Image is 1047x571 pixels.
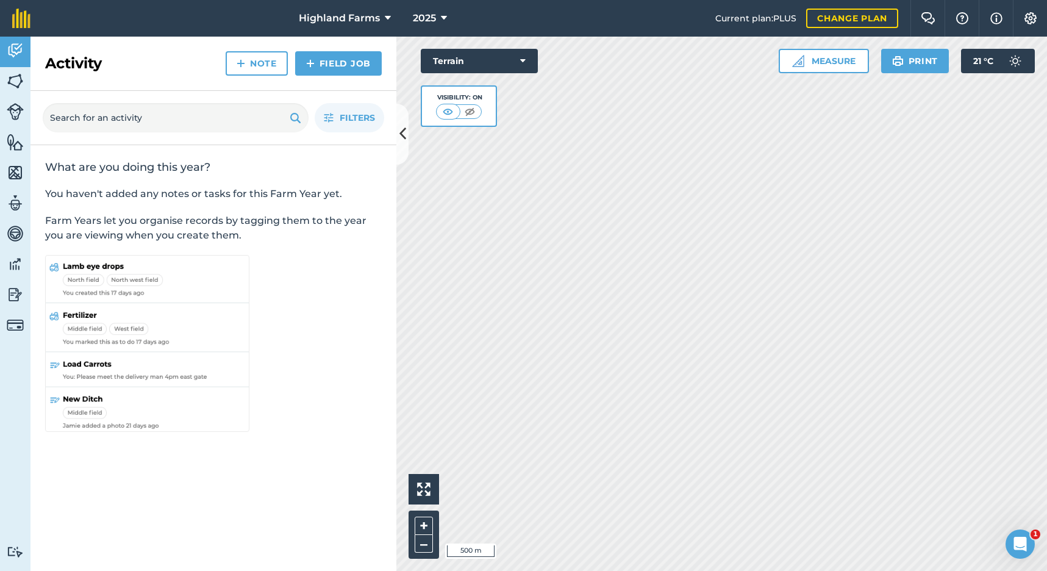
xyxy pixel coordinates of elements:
img: svg+xml;base64,PHN2ZyB4bWxucz0iaHR0cDovL3d3dy53My5vcmcvMjAwMC9zdmciIHdpZHRoPSIxNCIgaGVpZ2h0PSIyNC... [237,56,245,71]
p: You haven't added any notes or tasks for this Farm Year yet. [45,187,382,201]
img: svg+xml;base64,PD94bWwgdmVyc2lvbj0iMS4wIiBlbmNvZGluZz0idXRmLTgiPz4KPCEtLSBHZW5lcmF0b3I6IEFkb2JlIE... [7,194,24,212]
span: Filters [340,111,375,124]
img: svg+xml;base64,PHN2ZyB4bWxucz0iaHR0cDovL3d3dy53My5vcmcvMjAwMC9zdmciIHdpZHRoPSI1MCIgaGVpZ2h0PSI0MC... [440,106,456,118]
span: 1 [1031,530,1040,539]
button: Measure [779,49,869,73]
img: A cog icon [1023,12,1038,24]
span: 2025 [413,11,436,26]
iframe: Intercom live chat [1006,530,1035,559]
img: svg+xml;base64,PD94bWwgdmVyc2lvbj0iMS4wIiBlbmNvZGluZz0idXRmLTgiPz4KPCEtLSBHZW5lcmF0b3I6IEFkb2JlIE... [7,317,24,334]
img: svg+xml;base64,PHN2ZyB4bWxucz0iaHR0cDovL3d3dy53My5vcmcvMjAwMC9zdmciIHdpZHRoPSIxOSIgaGVpZ2h0PSIyNC... [892,54,904,68]
img: svg+xml;base64,PHN2ZyB4bWxucz0iaHR0cDovL3d3dy53My5vcmcvMjAwMC9zdmciIHdpZHRoPSI1NiIgaGVpZ2h0PSI2MC... [7,133,24,151]
span: Highland Farms [299,11,380,26]
img: svg+xml;base64,PHN2ZyB4bWxucz0iaHR0cDovL3d3dy53My5vcmcvMjAwMC9zdmciIHdpZHRoPSIxNCIgaGVpZ2h0PSIyNC... [306,56,315,71]
img: svg+xml;base64,PD94bWwgdmVyc2lvbj0iMS4wIiBlbmNvZGluZz0idXRmLTgiPz4KPCEtLSBHZW5lcmF0b3I6IEFkb2JlIE... [7,255,24,273]
button: Terrain [421,49,538,73]
span: 21 ° C [973,49,993,73]
div: Visibility: On [436,93,482,102]
button: Print [881,49,949,73]
a: Change plan [806,9,898,28]
span: Current plan : PLUS [715,12,796,25]
img: svg+xml;base64,PD94bWwgdmVyc2lvbj0iMS4wIiBlbmNvZGluZz0idXRmLTgiPz4KPCEtLSBHZW5lcmF0b3I6IEFkb2JlIE... [7,285,24,304]
input: Search for an activity [43,103,309,132]
img: svg+xml;base64,PD94bWwgdmVyc2lvbj0iMS4wIiBlbmNvZGluZz0idXRmLTgiPz4KPCEtLSBHZW5lcmF0b3I6IEFkb2JlIE... [1003,49,1027,73]
img: svg+xml;base64,PHN2ZyB4bWxucz0iaHR0cDovL3d3dy53My5vcmcvMjAwMC9zdmciIHdpZHRoPSI1NiIgaGVpZ2h0PSI2MC... [7,163,24,182]
img: svg+xml;base64,PHN2ZyB4bWxucz0iaHR0cDovL3d3dy53My5vcmcvMjAwMC9zdmciIHdpZHRoPSIxNyIgaGVpZ2h0PSIxNy... [990,11,1002,26]
img: svg+xml;base64,PD94bWwgdmVyc2lvbj0iMS4wIiBlbmNvZGluZz0idXRmLTgiPz4KPCEtLSBHZW5lcmF0b3I6IEFkb2JlIE... [7,41,24,60]
a: Field Job [295,51,382,76]
button: Filters [315,103,384,132]
p: Farm Years let you organise records by tagging them to the year you are viewing when you create t... [45,214,382,243]
img: svg+xml;base64,PHN2ZyB4bWxucz0iaHR0cDovL3d3dy53My5vcmcvMjAwMC9zdmciIHdpZHRoPSI1NiIgaGVpZ2h0PSI2MC... [7,72,24,90]
img: fieldmargin Logo [12,9,30,28]
button: + [415,517,433,535]
img: Four arrows, one pointing top left, one top right, one bottom right and the last bottom left [417,483,431,496]
button: – [415,535,433,553]
a: Note [226,51,288,76]
img: Ruler icon [792,55,804,67]
img: svg+xml;base64,PD94bWwgdmVyc2lvbj0iMS4wIiBlbmNvZGluZz0idXRmLTgiPz4KPCEtLSBHZW5lcmF0b3I6IEFkb2JlIE... [7,546,24,558]
img: svg+xml;base64,PD94bWwgdmVyc2lvbj0iMS4wIiBlbmNvZGluZz0idXRmLTgiPz4KPCEtLSBHZW5lcmF0b3I6IEFkb2JlIE... [7,224,24,243]
img: svg+xml;base64,PHN2ZyB4bWxucz0iaHR0cDovL3d3dy53My5vcmcvMjAwMC9zdmciIHdpZHRoPSIxOSIgaGVpZ2h0PSIyNC... [290,110,301,125]
img: Two speech bubbles overlapping with the left bubble in the forefront [921,12,935,24]
img: svg+xml;base64,PHN2ZyB4bWxucz0iaHR0cDovL3d3dy53My5vcmcvMjAwMC9zdmciIHdpZHRoPSI1MCIgaGVpZ2h0PSI0MC... [462,106,477,118]
h2: What are you doing this year? [45,160,382,174]
img: svg+xml;base64,PD94bWwgdmVyc2lvbj0iMS4wIiBlbmNvZGluZz0idXRmLTgiPz4KPCEtLSBHZW5lcmF0b3I6IEFkb2JlIE... [7,103,24,120]
h2: Activity [45,54,102,73]
img: A question mark icon [955,12,970,24]
button: 21 °C [961,49,1035,73]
